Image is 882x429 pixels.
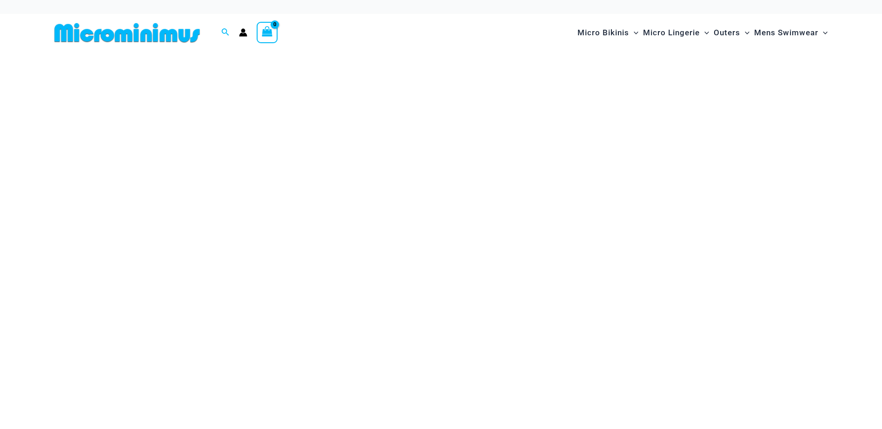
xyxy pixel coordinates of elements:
[740,21,749,45] span: Menu Toggle
[574,17,832,48] nav: Site Navigation
[700,21,709,45] span: Menu Toggle
[239,28,247,37] a: Account icon link
[221,27,230,39] a: Search icon link
[575,19,641,47] a: Micro BikinisMenu ToggleMenu Toggle
[51,22,204,43] img: MM SHOP LOGO FLAT
[752,19,830,47] a: Mens SwimwearMenu ToggleMenu Toggle
[754,21,818,45] span: Mens Swimwear
[711,19,752,47] a: OutersMenu ToggleMenu Toggle
[629,21,638,45] span: Menu Toggle
[577,21,629,45] span: Micro Bikinis
[257,22,278,43] a: View Shopping Cart, empty
[714,21,740,45] span: Outers
[818,21,828,45] span: Menu Toggle
[643,21,700,45] span: Micro Lingerie
[641,19,711,47] a: Micro LingerieMenu ToggleMenu Toggle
